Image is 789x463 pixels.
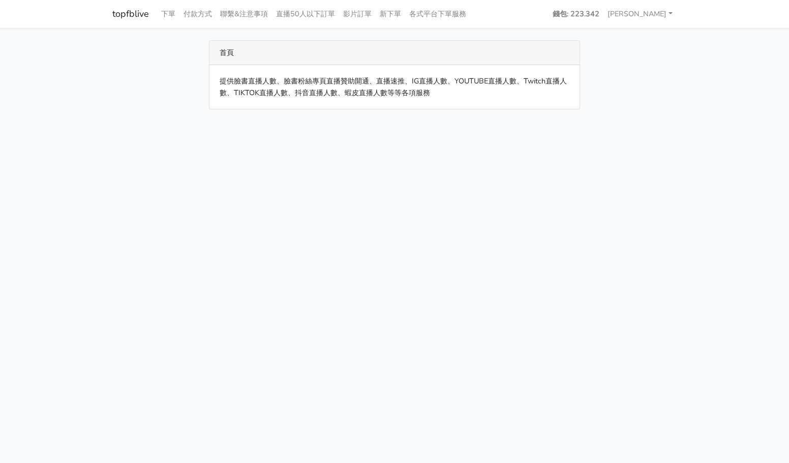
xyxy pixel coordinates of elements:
[405,4,470,24] a: 各式平台下單服務
[603,4,677,24] a: [PERSON_NAME]
[179,4,216,24] a: 付款方式
[216,4,272,24] a: 聯繫&注意事項
[376,4,405,24] a: 新下單
[553,9,599,19] strong: 錢包: 223.342
[272,4,339,24] a: 直播50人以下訂單
[209,41,580,65] div: 首頁
[112,4,149,24] a: topfblive
[157,4,179,24] a: 下單
[209,65,580,109] div: 提供臉書直播人數、臉書粉絲專頁直播贊助開通、直播速推、IG直播人數、YOUTUBE直播人數、Twitch直播人數、TIKTOK直播人數、抖音直播人數、蝦皮直播人數等等各項服務
[549,4,603,24] a: 錢包: 223.342
[339,4,376,24] a: 影片訂單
